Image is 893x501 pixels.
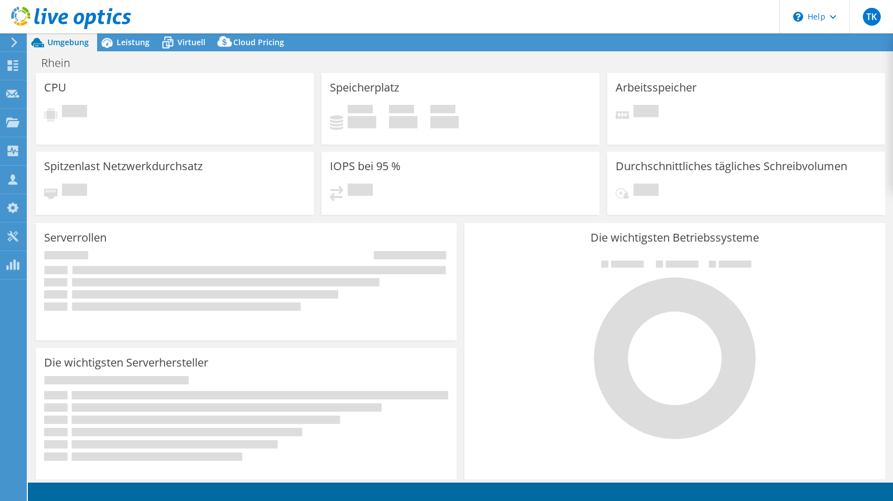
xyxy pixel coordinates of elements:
h4: 0 GiB [430,116,459,128]
h3: IOPS bei 95 % [330,160,401,172]
span: Leistung [117,37,150,47]
h3: Durchschnittliches tägliches Schreibvolumen [616,160,847,172]
h1: Rhein [36,57,88,69]
h3: Spitzenlast Netzwerkdurchsatz [44,160,203,172]
h3: Arbeitsspeicher [616,81,697,94]
span: Ausstehend [633,105,659,120]
h3: Serverrollen [44,232,107,244]
h4: 0 GiB [389,116,417,128]
h3: Speicherplatz [330,81,399,94]
span: Virtuell [177,37,205,47]
span: Cloud Pricing [233,37,284,47]
span: TK [863,8,881,26]
span: Ausstehend [633,184,659,199]
h3: CPU [44,81,66,94]
span: Belegt [348,105,373,116]
span: Verfügbar [389,105,414,116]
span: Ausstehend [348,184,373,199]
span: Umgebung [47,37,89,47]
span: Insgesamt [430,105,455,116]
h4: 0 GiB [348,116,376,128]
h3: Die wichtigsten Betriebssysteme [473,232,877,244]
h3: Die wichtigsten Serverhersteller [44,357,208,369]
span: Ausstehend [62,184,87,199]
svg: \n [793,12,803,22]
span: Ausstehend [62,105,87,120]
